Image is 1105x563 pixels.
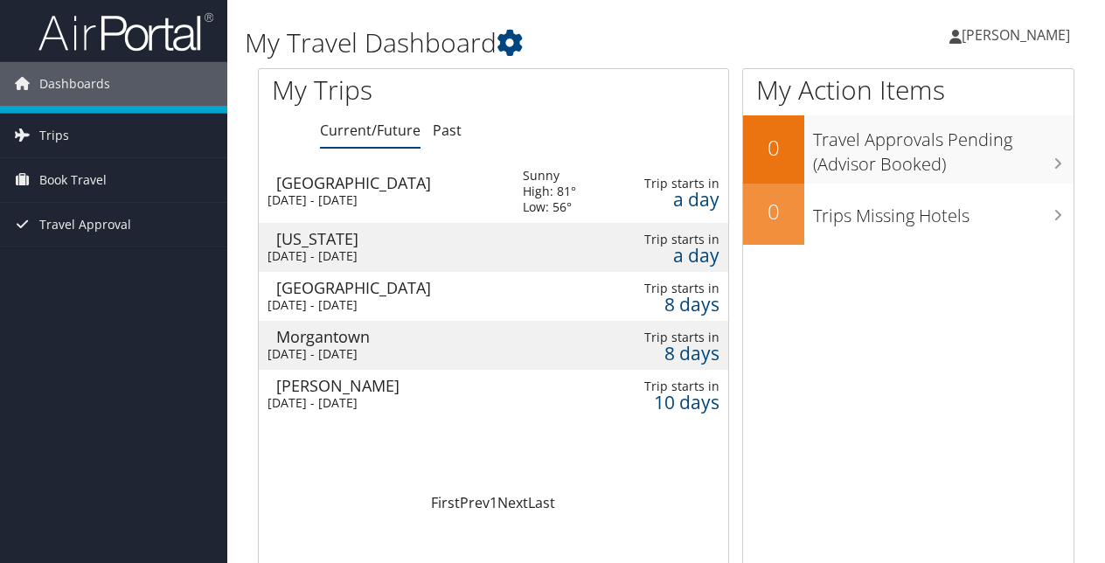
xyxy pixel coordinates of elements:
[276,280,505,295] div: [GEOGRAPHIC_DATA]
[38,11,213,52] img: airportal-logo.png
[962,25,1070,45] span: [PERSON_NAME]
[320,121,420,140] a: Current/Future
[628,296,719,312] div: 8 days
[628,232,719,247] div: Trip starts in
[628,176,719,191] div: Trip starts in
[628,379,719,394] div: Trip starts in
[813,195,1074,228] h3: Trips Missing Hotels
[39,114,69,157] span: Trips
[743,115,1074,183] a: 0Travel Approvals Pending (Advisor Booked)
[743,197,804,226] h2: 0
[272,72,519,108] h1: My Trips
[523,199,576,215] div: Low: 56°
[628,281,719,296] div: Trip starts in
[276,175,505,191] div: [GEOGRAPHIC_DATA]
[743,72,1074,108] h1: My Action Items
[628,191,719,207] div: a day
[276,231,505,247] div: [US_STATE]
[268,192,497,208] div: [DATE] - [DATE]
[628,345,719,361] div: 8 days
[490,493,497,512] a: 1
[460,493,490,512] a: Prev
[523,184,576,199] div: High: 81°
[39,158,107,202] span: Book Travel
[628,247,719,263] div: a day
[431,493,460,512] a: First
[245,24,807,61] h1: My Travel Dashboard
[743,184,1074,245] a: 0Trips Missing Hotels
[276,329,505,344] div: Morgantown
[628,330,719,345] div: Trip starts in
[39,62,110,106] span: Dashboards
[268,248,497,264] div: [DATE] - [DATE]
[497,493,528,512] a: Next
[628,394,719,410] div: 10 days
[433,121,462,140] a: Past
[276,378,505,393] div: [PERSON_NAME]
[268,346,497,362] div: [DATE] - [DATE]
[268,395,497,411] div: [DATE] - [DATE]
[528,493,555,512] a: Last
[949,9,1088,61] a: [PERSON_NAME]
[743,133,804,163] h2: 0
[523,168,576,184] div: Sunny
[268,297,497,313] div: [DATE] - [DATE]
[39,203,131,247] span: Travel Approval
[813,119,1074,177] h3: Travel Approvals Pending (Advisor Booked)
